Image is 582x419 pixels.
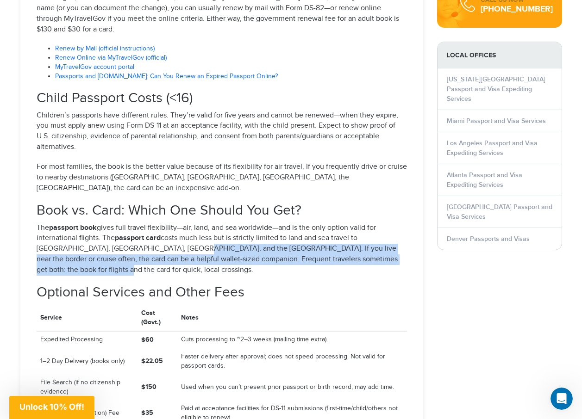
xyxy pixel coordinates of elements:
strong: $60 [141,336,154,344]
td: File Search (if no citizenship evidence) [37,375,138,401]
a: [GEOGRAPHIC_DATA] Passport and Visa Services [447,203,552,221]
strong: $35 [141,409,153,417]
strong: $22.05 [141,357,163,365]
strong: $150 [141,383,156,391]
a: Renew by Mail (official instructions) [55,45,155,52]
th: Service [37,305,138,331]
td: Expedited Processing [37,331,138,349]
p: The gives full travel flexibility—air, land, and sea worldwide—and is the only option valid for i... [37,223,407,276]
h2: Child Passport Costs (<16) [37,91,407,106]
td: Used when you can’t present prior passport or birth record; may add time. [177,375,407,401]
td: Faster delivery after approval; does not speed processing. Not valid for passport cards. [177,349,407,375]
h2: Optional Services and Other Fees [37,285,407,300]
th: Notes [177,305,407,331]
a: Passports and [DOMAIN_NAME]: Can You Renew an Expired Passport Online? [55,73,278,80]
a: Renew Online via MyTravelGov (official) [55,54,167,62]
div: Unlock 10% Off! [9,396,94,419]
a: Denver Passports and Visas [447,235,530,243]
p: For most families, the book is the better value because of its flexibility for air travel. If you... [37,162,407,194]
td: 1–2 Day Delivery (books only) [37,349,138,375]
td: Cuts processing to ~2–3 weeks (mailing time extra). [177,331,407,349]
a: Miami Passport and Visa Services [447,117,546,125]
strong: passport card [115,234,161,242]
div: [PHONE_NUMBER] [481,5,553,14]
th: Cost (Govt.) [138,305,177,331]
a: MyTravelGov account portal [55,63,134,71]
iframe: Intercom live chat [551,388,573,410]
strong: passport book [49,223,97,232]
a: [US_STATE][GEOGRAPHIC_DATA] Passport and Visa Expediting Services [447,75,545,103]
a: Los Angeles Passport and Visa Expediting Services [447,139,538,157]
span: Unlock 10% Off! [19,402,84,412]
h2: Book vs. Card: Which One Should You Get? [37,203,407,218]
p: Children’s passports have different rules. They’re valid for five years and cannot be renewed—whe... [37,111,407,153]
strong: LOCAL OFFICES [438,42,562,68]
a: Atlanta Passport and Visa Expediting Services [447,171,522,189]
